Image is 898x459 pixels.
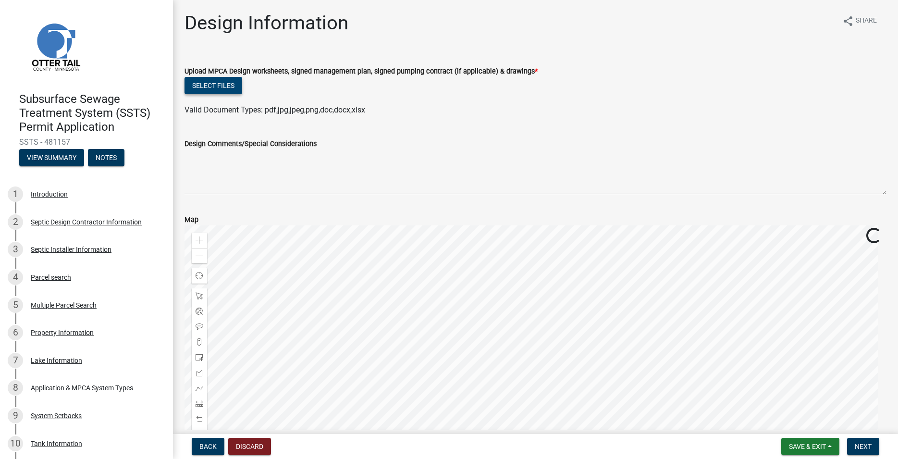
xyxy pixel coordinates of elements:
button: shareShare [835,12,885,30]
div: Multiple Parcel Search [31,302,97,309]
div: 6 [8,325,23,340]
span: Back [199,443,217,450]
div: Lake Information [31,357,82,364]
label: Map [185,217,198,223]
wm-modal-confirm: Notes [88,155,124,162]
div: 2 [8,214,23,230]
div: Find my location [192,268,207,284]
div: 4 [8,270,23,285]
div: 5 [8,298,23,313]
button: View Summary [19,149,84,166]
wm-modal-confirm: Summary [19,155,84,162]
label: Upload MPCA Design worksheets, signed management plan, signed pumping contract (if applicable) & ... [185,68,538,75]
button: Next [847,438,879,455]
h1: Design Information [185,12,348,35]
div: 1 [8,186,23,202]
div: System Setbacks [31,412,82,419]
div: Parcel search [31,274,71,281]
button: Select files [185,77,242,94]
div: Application & MPCA System Types [31,385,133,391]
div: Septic Design Contractor Information [31,219,142,225]
label: Design Comments/Special Considerations [185,141,317,148]
span: Save & Exit [789,443,826,450]
div: 8 [8,380,23,396]
button: Notes [88,149,124,166]
div: Tank Information [31,440,82,447]
div: 7 [8,353,23,368]
div: Property Information [31,329,94,336]
div: Septic Installer Information [31,246,111,253]
div: 9 [8,408,23,423]
span: Next [855,443,872,450]
div: 10 [8,436,23,451]
button: Save & Exit [781,438,839,455]
div: 3 [8,242,23,257]
button: Back [192,438,224,455]
div: Introduction [31,191,68,198]
span: Valid Document Types: pdf,jpg,jpeg,png,doc,docx,xlsx [185,105,365,114]
span: SSTS - 481157 [19,137,154,147]
span: Share [856,15,877,27]
h4: Subsurface Sewage Treatment System (SSTS) Permit Application [19,92,165,134]
div: Zoom out [192,248,207,263]
button: Discard [228,438,271,455]
i: share [842,15,854,27]
img: Otter Tail County, Minnesota [19,10,91,82]
div: Zoom in [192,233,207,248]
